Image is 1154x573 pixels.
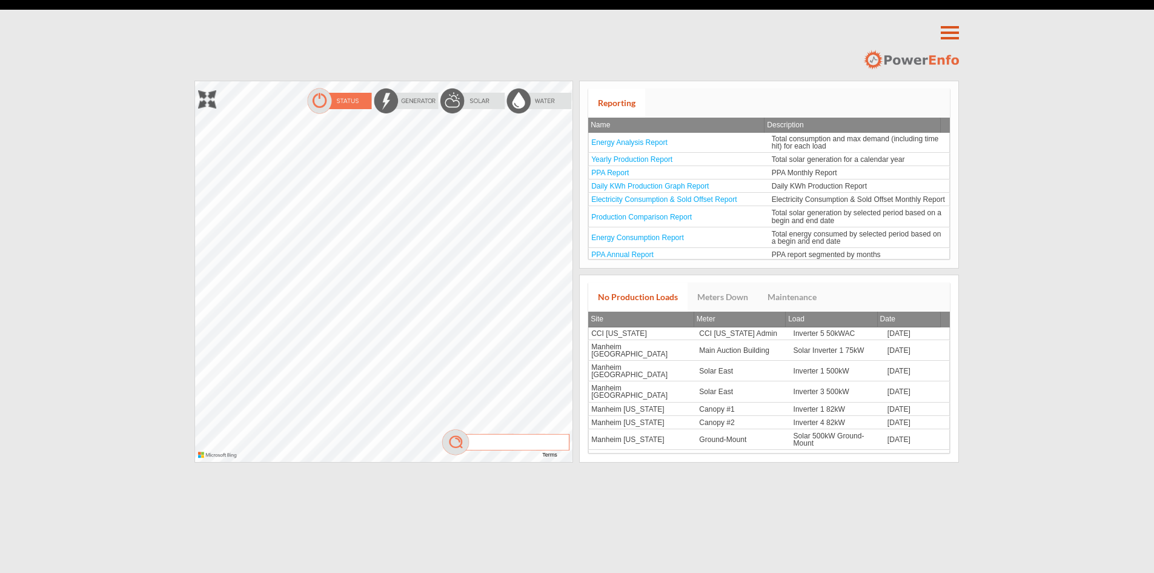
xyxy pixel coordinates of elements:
[306,87,373,115] img: statusOn.png
[767,121,804,129] span: Description
[885,416,950,429] td: [DATE]
[758,283,826,312] a: Maintenance
[769,206,950,227] td: Total solar generation by selected period based on a begin and end date
[769,227,950,248] td: Total energy consumed by selected period based on a begin and end date
[786,312,877,327] th: Load
[588,403,697,416] td: Manheim [US_STATE]
[588,312,694,327] th: Site
[588,327,697,340] td: CCI [US_STATE]
[791,416,885,429] td: Inverter 4 82kW
[588,429,697,450] td: Manheim [US_STATE]
[769,179,950,193] td: Daily KWh Production Report
[885,327,950,340] td: [DATE]
[697,416,791,429] td: Canopy #2
[788,315,804,323] span: Load
[591,169,629,177] a: PPA Report
[769,133,950,153] td: Total consumption and max demand (including time hit) for each load
[591,155,672,164] a: Yearly Production Report
[588,340,697,361] td: Manheim [GEOGRAPHIC_DATA]
[769,248,950,261] td: PPA report segmented by months
[588,118,764,133] th: Name
[885,429,950,450] td: [DATE]
[588,381,697,402] td: Manheim [GEOGRAPHIC_DATA]
[591,138,668,147] a: Energy Analysis Report
[769,153,950,166] td: Total solar generation for a calendar year
[506,87,572,115] img: waterOff.png
[198,90,216,109] img: zoom.png
[588,416,697,429] td: Manheim [US_STATE]
[791,403,885,416] td: Inverter 1 82kW
[588,89,645,118] a: Reporting
[769,166,950,179] td: PPA Monthly Report
[885,381,950,402] td: [DATE]
[688,283,758,312] a: Meters Down
[694,312,786,327] th: Meter
[591,315,603,323] span: Site
[791,340,885,361] td: Solar Inverter 1 75kW
[697,429,791,450] td: Ground-Mount
[791,381,885,402] td: Inverter 3 500kW
[697,381,791,402] td: Solar East
[697,340,791,361] td: Main Auction Building
[769,193,950,206] td: Electricity Consumption & Sold Offset Monthly Report
[697,327,791,340] td: CCI [US_STATE] Admin
[791,429,885,450] td: Solar 500kW Ground-Mount
[588,361,697,381] td: Manheim [GEOGRAPHIC_DATA]
[697,403,791,416] td: Canopy #1
[440,429,572,456] img: mag.png
[591,233,684,242] a: Energy Consumption Report
[591,250,654,259] a: PPA Annual Report
[697,361,791,381] td: Solar East
[591,182,709,190] a: Daily KWh Production Graph Report
[198,455,240,459] a: Microsoft Bing
[885,361,950,381] td: [DATE]
[591,121,610,129] span: Name
[591,195,737,204] a: Electricity Consumption & Sold Offset Report
[373,87,439,115] img: energyOff.png
[591,213,692,221] a: Production Comparison Report
[885,340,950,361] td: [DATE]
[878,312,941,327] th: Date
[791,361,885,381] td: Inverter 1 500kW
[863,50,958,70] img: logo
[439,87,506,115] img: solarOff.png
[885,403,950,416] td: [DATE]
[880,315,896,323] span: Date
[791,327,885,340] td: Inverter 5 50kWAC
[764,118,941,133] th: Description
[697,315,715,323] span: Meter
[588,283,688,312] a: No Production Loads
